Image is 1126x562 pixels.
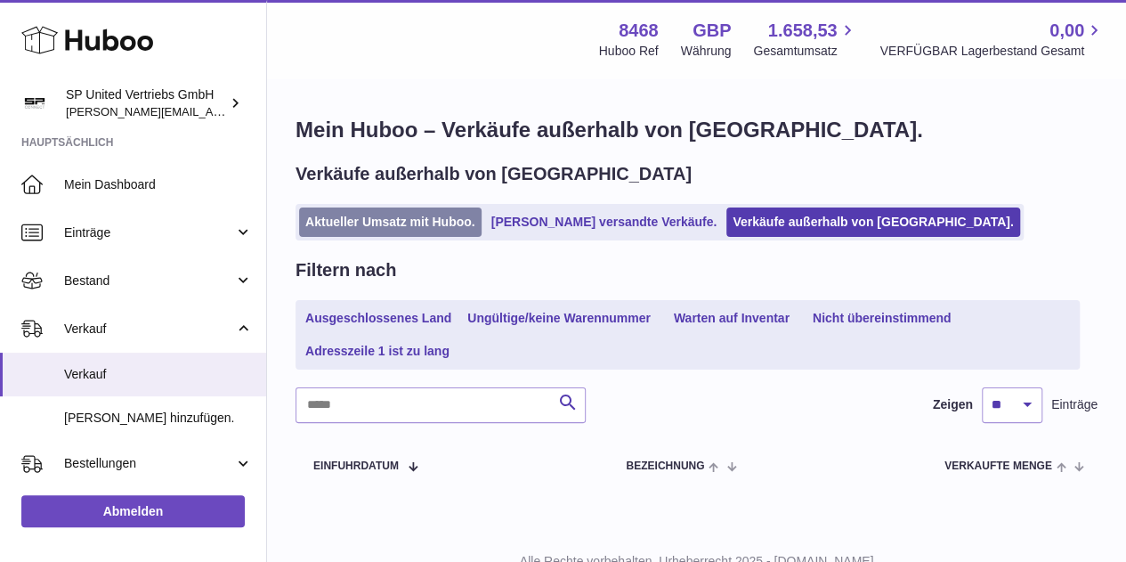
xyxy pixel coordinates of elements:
[299,208,482,237] a: Aktueller Umsatz mit Huboo.
[726,208,1019,237] a: Verkäufe außerhalb von [GEOGRAPHIC_DATA].
[64,176,253,193] span: Mein Dashboard
[461,304,657,333] a: Ungültige/keine Warennummer
[879,43,1105,60] span: VERFÜGBAR Lagerbestand Gesamt
[296,258,396,282] h2: Filtern nach
[626,460,704,472] span: Bezeichnung
[66,104,357,118] span: [PERSON_NAME][EMAIL_ADDRESS][DOMAIN_NAME]
[66,86,226,120] div: SP United Vertriebs GmbH
[485,208,724,237] a: [PERSON_NAME] versandte Verkäufe.
[296,162,692,186] h2: Verkäufe außerhalb von [GEOGRAPHIC_DATA]
[933,396,973,413] label: Zeigen
[296,116,1098,144] h1: Mein Huboo – Verkäufe außerhalb von [GEOGRAPHIC_DATA].
[299,337,456,366] a: Adresszeile 1 ist zu lang
[1049,19,1084,43] span: 0,00
[64,321,234,338] span: Verkauf
[299,304,458,333] a: Ausgeschlossenes Land
[1051,396,1098,413] span: Einträge
[944,460,1052,472] span: Verkaufte Menge
[660,304,803,333] a: Warten auf Inventar
[681,43,732,60] div: Währung
[768,19,838,43] span: 1.658,53
[21,90,48,117] img: tim@sp-united.com
[753,43,857,60] span: Gesamtumsatz
[21,495,245,527] a: Abmelden
[619,19,659,43] strong: 8468
[879,19,1105,60] a: 0,00 VERFÜGBAR Lagerbestand Gesamt
[806,304,958,333] a: Nicht übereinstimmend
[64,410,253,427] span: [PERSON_NAME] hinzufügen.
[599,43,659,60] div: Huboo Ref
[64,273,234,289] span: Bestand
[64,224,234,241] span: Einträge
[753,19,857,60] a: 1.658,53 Gesamtumsatz
[64,366,253,383] span: Verkauf
[693,19,731,43] strong: GBP
[64,455,234,472] span: Bestellungen
[313,460,399,472] span: Einfuhrdatum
